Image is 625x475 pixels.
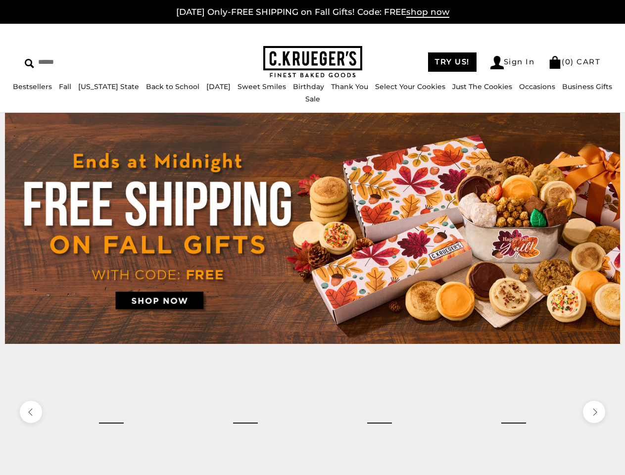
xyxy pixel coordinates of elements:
[25,54,156,70] input: Search
[20,401,42,423] button: previous
[452,82,512,91] a: Just The Cookies
[13,82,52,91] a: Bestsellers
[548,56,562,69] img: Bag
[548,57,600,66] a: (0) CART
[331,82,368,91] a: Thank You
[519,82,555,91] a: Occasions
[206,82,231,91] a: [DATE]
[490,56,535,69] a: Sign In
[25,59,34,68] img: Search
[238,82,286,91] a: Sweet Smiles
[305,95,320,103] a: Sale
[78,82,139,91] a: [US_STATE] State
[562,82,612,91] a: Business Gifts
[176,7,449,18] a: [DATE] Only-FREE SHIPPING on Fall Gifts! Code: FREEshop now
[565,57,571,66] span: 0
[583,401,605,423] button: next
[375,82,445,91] a: Select Your Cookies
[5,113,620,343] img: C.Krueger's Special Offer
[490,56,504,69] img: Account
[293,82,324,91] a: Birthday
[428,52,477,72] a: TRY US!
[146,82,199,91] a: Back to School
[406,7,449,18] span: shop now
[263,46,362,78] img: C.KRUEGER'S
[59,82,71,91] a: Fall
